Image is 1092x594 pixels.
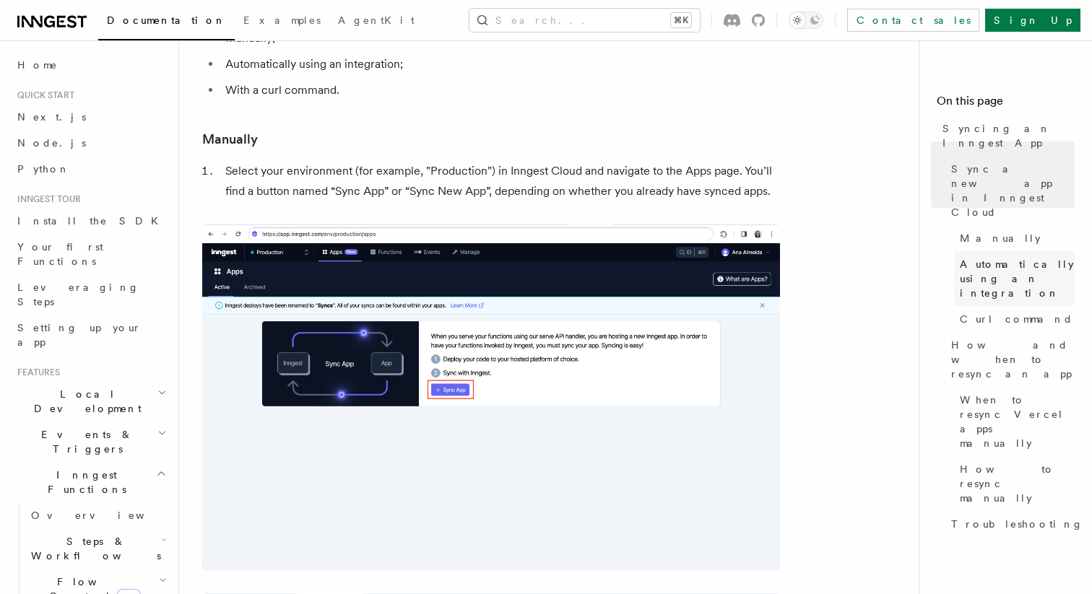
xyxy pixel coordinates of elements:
span: Inngest Functions [12,468,156,497]
button: Inngest Functions [12,462,170,502]
span: Documentation [107,14,226,26]
button: Search...⌘K [469,9,700,32]
span: Troubleshooting [951,517,1083,531]
span: When to resync Vercel apps manually [960,393,1075,450]
a: Syncing an Inngest App [937,115,1075,156]
span: Node.js [17,137,86,149]
a: Leveraging Steps [12,274,170,315]
span: Sync a new app in Inngest Cloud [951,162,1075,219]
a: When to resync Vercel apps manually [954,387,1075,456]
a: Curl command [954,306,1075,332]
span: How and when to resync an app [951,338,1075,381]
a: Setting up your app [12,315,170,355]
span: Inngest tour [12,193,81,205]
a: Automatically using an integration [954,251,1075,306]
span: Events & Triggers [12,427,157,456]
button: Toggle dark mode [789,12,823,29]
a: Manually [954,225,1075,251]
a: Manually [202,129,258,149]
kbd: ⌘K [671,13,691,27]
span: Leveraging Steps [17,281,139,307]
a: Overview [25,502,170,528]
li: With a curl command. [221,80,780,100]
span: Automatically using an integration [960,257,1075,300]
span: Setting up your app [17,322,142,348]
a: Python [12,156,170,182]
span: Curl command [960,312,1073,326]
img: Inngest Cloud screen with sync App button when you have no apps synced yet [202,224,780,570]
a: Contact sales [847,9,979,32]
span: Examples [243,14,321,26]
span: Python [17,163,70,175]
a: How to resync manually [954,456,1075,511]
a: Next.js [12,104,170,130]
span: Your first Functions [17,241,103,267]
span: Next.js [17,111,86,123]
button: Local Development [12,381,170,422]
a: Home [12,52,170,78]
span: Manually [960,231,1041,245]
li: Select your environment (for example, "Production") in Inngest Cloud and navigate to the Apps pag... [221,161,780,201]
span: AgentKit [338,14,415,26]
span: Home [17,58,58,72]
a: How and when to resync an app [945,332,1075,387]
a: Your first Functions [12,234,170,274]
span: Overview [31,510,180,521]
a: Node.js [12,130,170,156]
a: Documentation [98,4,235,40]
h4: On this page [937,92,1075,115]
span: How to resync manually [960,462,1075,505]
span: Local Development [12,387,157,416]
span: Quick start [12,89,74,101]
a: AgentKit [329,4,423,39]
li: Automatically using an integration; [221,54,780,74]
a: Examples [235,4,329,39]
button: Events & Triggers [12,422,170,462]
span: Syncing an Inngest App [942,121,1075,150]
button: Steps & Workflows [25,528,170,569]
a: Troubleshooting [945,511,1075,537]
a: Sign Up [985,9,1080,32]
span: Steps & Workflows [25,534,161,563]
a: Sync a new app in Inngest Cloud [945,156,1075,225]
span: Install the SDK [17,215,167,227]
a: Install the SDK [12,208,170,234]
span: Features [12,367,60,378]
